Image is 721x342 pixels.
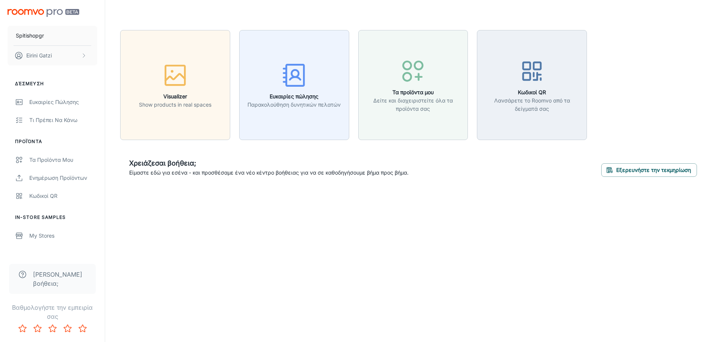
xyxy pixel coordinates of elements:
a: Εξερευνήστε την τεκμηρίωση [601,166,697,173]
button: VisualizerShow products in real spaces [120,30,230,140]
a: Τα προϊόντα μουΔείτε και διαχειριστείτε όλα τα προϊόντα σας [358,81,468,88]
p: Eirini Gatzi [26,51,52,60]
p: Δείτε και διαχειριστείτε όλα τα προϊόντα σας [363,96,463,113]
button: Κωδικοί QRΛανσάρετε το Roomvo από τα δείγματά σας [477,30,587,140]
img: Roomvo PRO Beta [8,9,79,17]
div: Ευκαιρίες πώλησης [29,98,97,106]
p: Show products in real spaces [139,101,211,109]
p: Spitishopgr [16,32,44,40]
p: Είμαστε εδώ για εσένα - και προσθέσαμε ένα νέο κέντρο βοήθειας για να σε καθοδηγήσουμε βήμα προς ... [129,169,409,177]
div: Κωδικοί QR [29,192,97,200]
div: Τα προϊόντα μου [29,156,97,164]
h6: Τα προϊόντα μου [363,88,463,96]
div: Ενημέρωση Προϊόντων [29,174,97,182]
p: Λανσάρετε το Roomvo από τα δείγματά σας [482,96,582,113]
p: Παρακολούθηση δυνητικών πελατών [247,101,341,109]
button: Eirini Gatzi [8,46,97,65]
button: Εξερευνήστε την τεκμηρίωση [601,163,697,177]
button: Τα προϊόντα μουΔείτε και διαχειριστείτε όλα τα προϊόντα σας [358,30,468,140]
h6: Visualizer [139,92,211,101]
button: Ευκαιρίες πώλησηςΠαρακολούθηση δυνητικών πελατών [239,30,349,140]
a: Κωδικοί QRΛανσάρετε το Roomvo από τα δείγματά σας [477,81,587,88]
a: Ευκαιρίες πώλησηςΠαρακολούθηση δυνητικών πελατών [239,81,349,88]
h6: Ευκαιρίες πώλησης [247,92,341,101]
div: Τι πρέπει να κάνω [29,116,97,124]
button: Spitishopgr [8,26,97,45]
h6: Κωδικοί QR [482,88,582,96]
h6: Χρειάζεσαι βοήθεια; [129,158,409,169]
